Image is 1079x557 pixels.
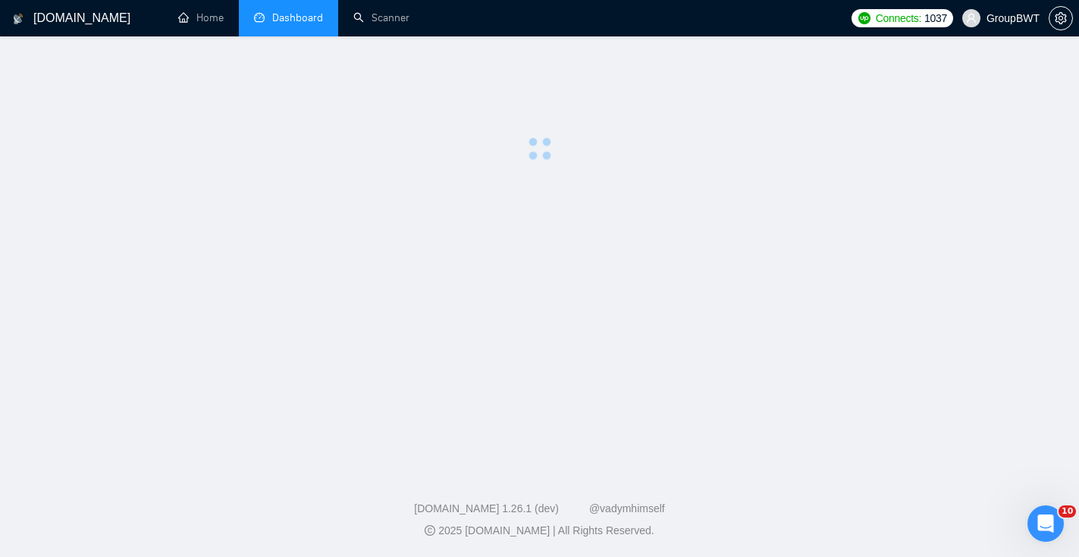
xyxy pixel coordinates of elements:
span: Dashboard [272,11,323,24]
a: homeHome [178,11,224,24]
div: 2025 [DOMAIN_NAME] | All Rights Reserved. [12,523,1067,539]
a: @vadymhimself [589,502,665,515]
button: setting [1049,6,1073,30]
span: Connects: [876,10,921,27]
span: 1037 [924,10,947,27]
a: [DOMAIN_NAME] 1.26.1 (dev) [414,502,559,515]
span: user [966,13,977,24]
img: logo [13,7,24,31]
a: setting [1049,12,1073,24]
span: 10 [1059,505,1076,518]
iframe: Intercom live chat [1027,505,1064,542]
a: searchScanner [353,11,409,24]
span: dashboard [254,12,265,23]
span: copyright [425,525,435,536]
img: upwork-logo.png [858,12,870,24]
span: setting [1049,12,1072,24]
